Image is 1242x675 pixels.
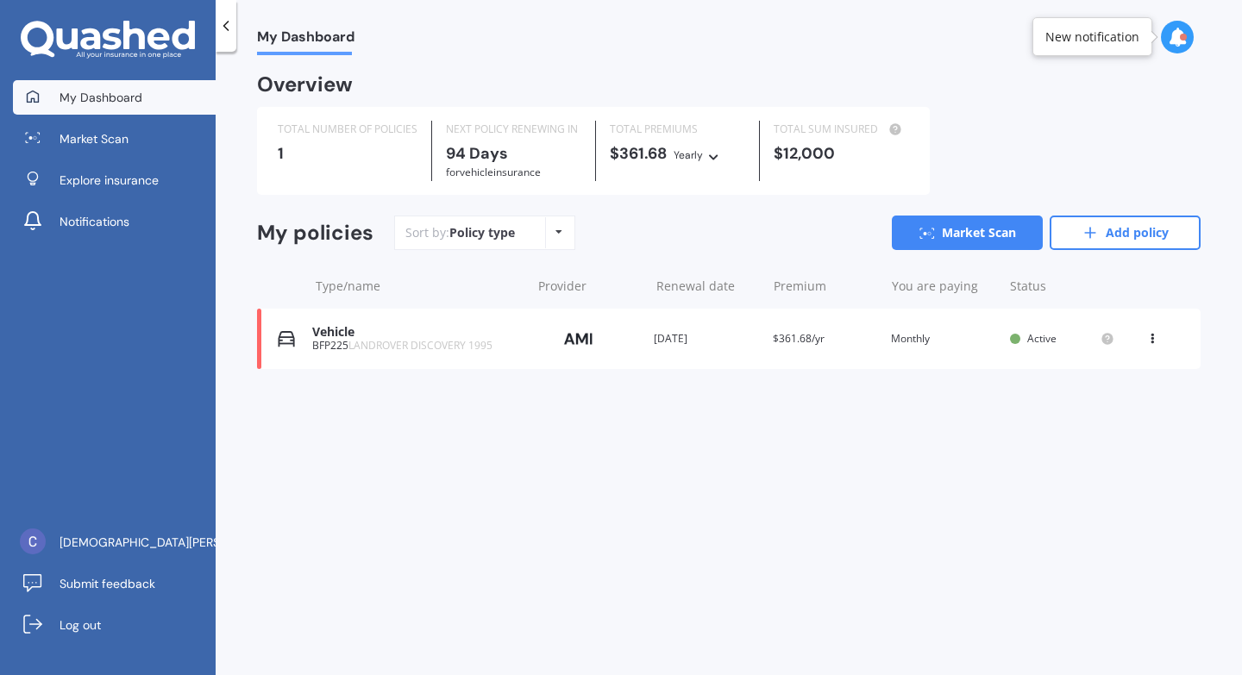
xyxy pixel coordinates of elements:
[60,213,129,230] span: Notifications
[20,528,46,554] img: ACg8ocL-pw7k4HqfKikNJSAwHcgK9KRkmAUKB01jidPwpDtoj6Gphg=s96-c
[536,322,622,355] img: AMI
[257,76,353,93] div: Overview
[449,224,515,241] div: Policy type
[278,145,417,162] div: 1
[278,330,295,347] img: Vehicle
[773,331,825,346] span: $361.68/yr
[60,172,159,189] span: Explore insurance
[60,534,283,551] span: [DEMOGRAPHIC_DATA][PERSON_NAME]
[610,145,745,164] div: $361.68
[60,575,155,592] span: Submit feedback
[405,224,515,241] div: Sort by:
[774,145,909,162] div: $12,000
[538,278,643,295] div: Provider
[656,278,761,295] div: Renewal date
[257,28,354,52] span: My Dashboard
[13,608,216,642] a: Log out
[892,216,1043,250] a: Market Scan
[1010,278,1114,295] div: Status
[446,165,541,179] span: for Vehicle insurance
[610,121,745,138] div: TOTAL PREMIUMS
[257,221,373,246] div: My policies
[13,122,216,156] a: Market Scan
[13,163,216,197] a: Explore insurance
[674,147,703,164] div: Yearly
[316,278,524,295] div: Type/name
[13,566,216,601] a: Submit feedback
[312,340,522,352] div: BFP225
[348,338,492,353] span: LANDROVER DISCOVERY 1995
[654,330,758,347] div: [DATE]
[1027,331,1057,346] span: Active
[1050,216,1201,250] a: Add policy
[13,80,216,115] a: My Dashboard
[13,525,216,559] a: [DEMOGRAPHIC_DATA][PERSON_NAME]
[446,121,581,138] div: NEXT POLICY RENEWING IN
[891,330,995,347] div: Monthly
[774,278,878,295] div: Premium
[60,130,129,147] span: Market Scan
[892,278,996,295] div: You are paying
[1045,28,1139,46] div: New notification
[60,89,142,106] span: My Dashboard
[13,204,216,239] a: Notifications
[774,121,909,138] div: TOTAL SUM INSURED
[60,616,101,634] span: Log out
[278,121,417,138] div: TOTAL NUMBER OF POLICIES
[312,325,522,340] div: Vehicle
[446,143,508,164] b: 94 Days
